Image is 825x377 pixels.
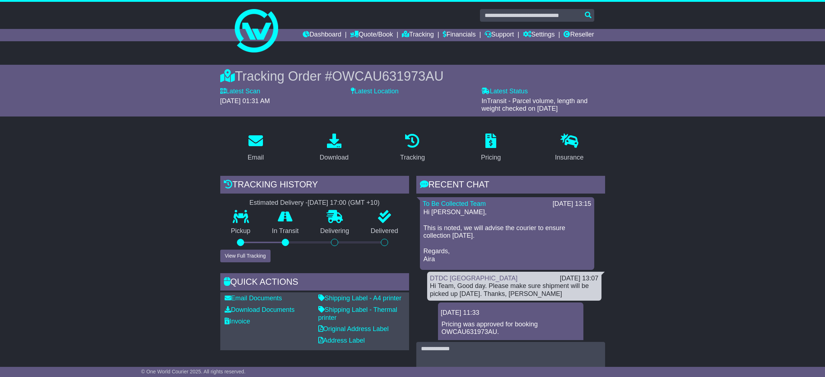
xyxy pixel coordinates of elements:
[442,321,580,336] p: Pricing was approved for booking OWCAU631973AU.
[318,295,401,302] a: Shipping Label - A4 printer
[225,295,282,302] a: Email Documents
[360,227,409,235] p: Delivered
[220,88,260,96] label: Latest Scan
[315,131,353,165] a: Download
[395,131,429,165] a: Tracking
[320,153,349,162] div: Download
[481,88,528,96] label: Latest Status
[423,200,486,207] a: To Be Collected Team
[351,88,399,96] label: Latest Location
[443,29,476,41] a: Financials
[350,29,393,41] a: Quote/Book
[441,309,581,317] div: [DATE] 11:33
[442,340,580,348] p: Final price: $69.41.
[430,282,599,298] div: Hi Team, Good day. Please make sure shipment will be picked up [DATE]. Thanks, [PERSON_NAME]
[402,29,434,41] a: Tracking
[220,176,409,195] div: Tracking history
[225,306,295,313] a: Download Documents
[318,325,389,332] a: Original Address Label
[553,200,591,208] div: [DATE] 13:15
[220,199,409,207] div: Estimated Delivery -
[303,29,341,41] a: Dashboard
[243,131,268,165] a: Email
[555,153,584,162] div: Insurance
[400,153,425,162] div: Tracking
[564,29,594,41] a: Reseller
[424,208,591,263] p: Hi [PERSON_NAME], This is noted, we will advise the courier to ensure collection [DATE]. Regards,...
[550,131,588,165] a: Insurance
[220,273,409,293] div: Quick Actions
[430,275,518,282] a: DTDC [GEOGRAPHIC_DATA]
[485,29,514,41] a: Support
[318,306,397,321] a: Shipping Label - Thermal printer
[476,131,506,165] a: Pricing
[261,227,310,235] p: In Transit
[220,97,270,105] span: [DATE] 01:31 AM
[481,153,501,162] div: Pricing
[220,68,605,84] div: Tracking Order #
[332,69,443,84] span: OWCAU631973AU
[523,29,555,41] a: Settings
[481,97,587,113] span: InTransit - Parcel volume, length and weight checked on [DATE]
[308,199,380,207] div: [DATE] 17:00 (GMT +10)
[247,153,264,162] div: Email
[318,337,365,344] a: Address Label
[220,227,261,235] p: Pickup
[416,176,605,195] div: RECENT CHAT
[310,227,360,235] p: Delivering
[220,250,271,262] button: View Full Tracking
[225,318,250,325] a: Invoice
[141,369,246,374] span: © One World Courier 2025. All rights reserved.
[560,275,599,283] div: [DATE] 13:07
